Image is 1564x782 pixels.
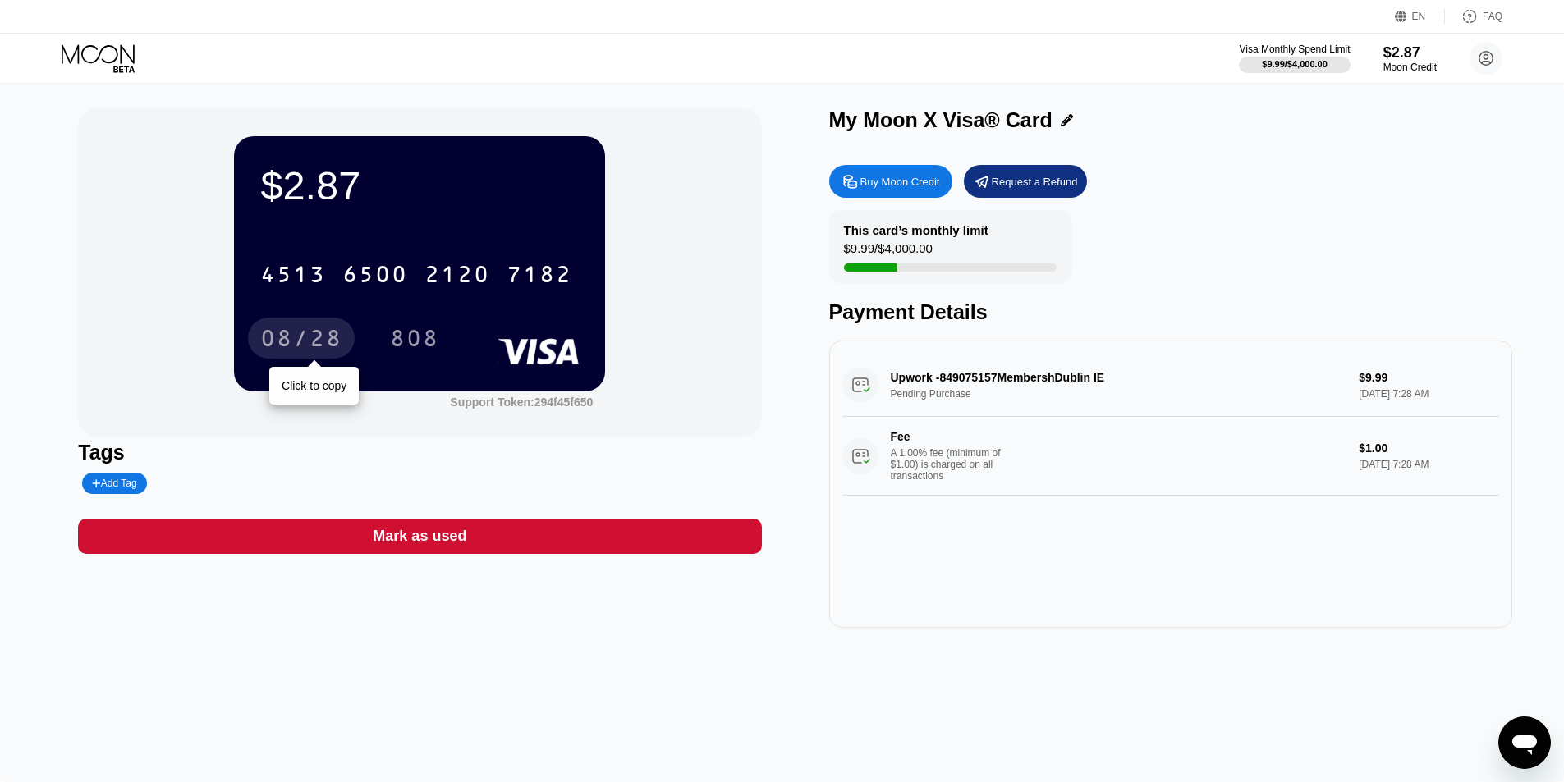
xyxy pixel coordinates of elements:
div: Support Token: 294f45f650 [450,396,593,409]
div: Request a Refund [992,175,1078,189]
div: $9.99 / $4,000.00 [844,241,933,263]
div: 7182 [507,263,572,290]
div: $2.87Moon Credit [1383,44,1437,73]
div: Request a Refund [964,165,1087,198]
div: Support Token:294f45f650 [450,396,593,409]
div: Mark as used [78,519,761,554]
div: 4513650021207182 [250,254,582,295]
div: Buy Moon Credit [860,175,940,189]
div: FAQ [1483,11,1502,22]
div: Tags [78,441,761,464]
iframe: Button to launch messaging window [1498,716,1551,769]
div: Buy Moon Credit [829,165,952,198]
div: EN [1395,8,1445,25]
div: Moon Credit [1383,62,1437,73]
div: 808 [378,318,452,359]
div: $9.99 / $4,000.00 [1262,59,1328,69]
div: [DATE] 7:28 AM [1359,459,1498,470]
div: Payment Details [829,300,1512,324]
div: Add Tag [92,478,136,489]
div: $1.00 [1359,441,1498,455]
div: 6500 [342,263,408,290]
div: $2.87 [1383,44,1437,62]
div: Add Tag [82,473,146,494]
div: EN [1412,11,1426,22]
div: This card’s monthly limit [844,223,988,237]
div: 08/28 [260,327,342,354]
div: 08/28 [248,318,355,359]
div: FeeA 1.00% fee (minimum of $1.00) is charged on all transactions$1.00[DATE] 7:28 AM [842,417,1499,496]
div: $2.87 [260,162,579,208]
div: My Moon X Visa® Card [829,108,1053,132]
div: Visa Monthly Spend Limit [1239,43,1350,55]
div: 2120 [424,263,490,290]
div: Fee [891,430,1006,443]
div: Click to copy [282,379,346,392]
div: 4513 [260,263,326,290]
div: FAQ [1445,8,1502,25]
div: Mark as used [373,527,466,546]
div: Visa Monthly Spend Limit$9.99/$4,000.00 [1239,43,1350,73]
div: A 1.00% fee (minimum of $1.00) is charged on all transactions [891,447,1014,482]
div: 808 [390,327,439,354]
